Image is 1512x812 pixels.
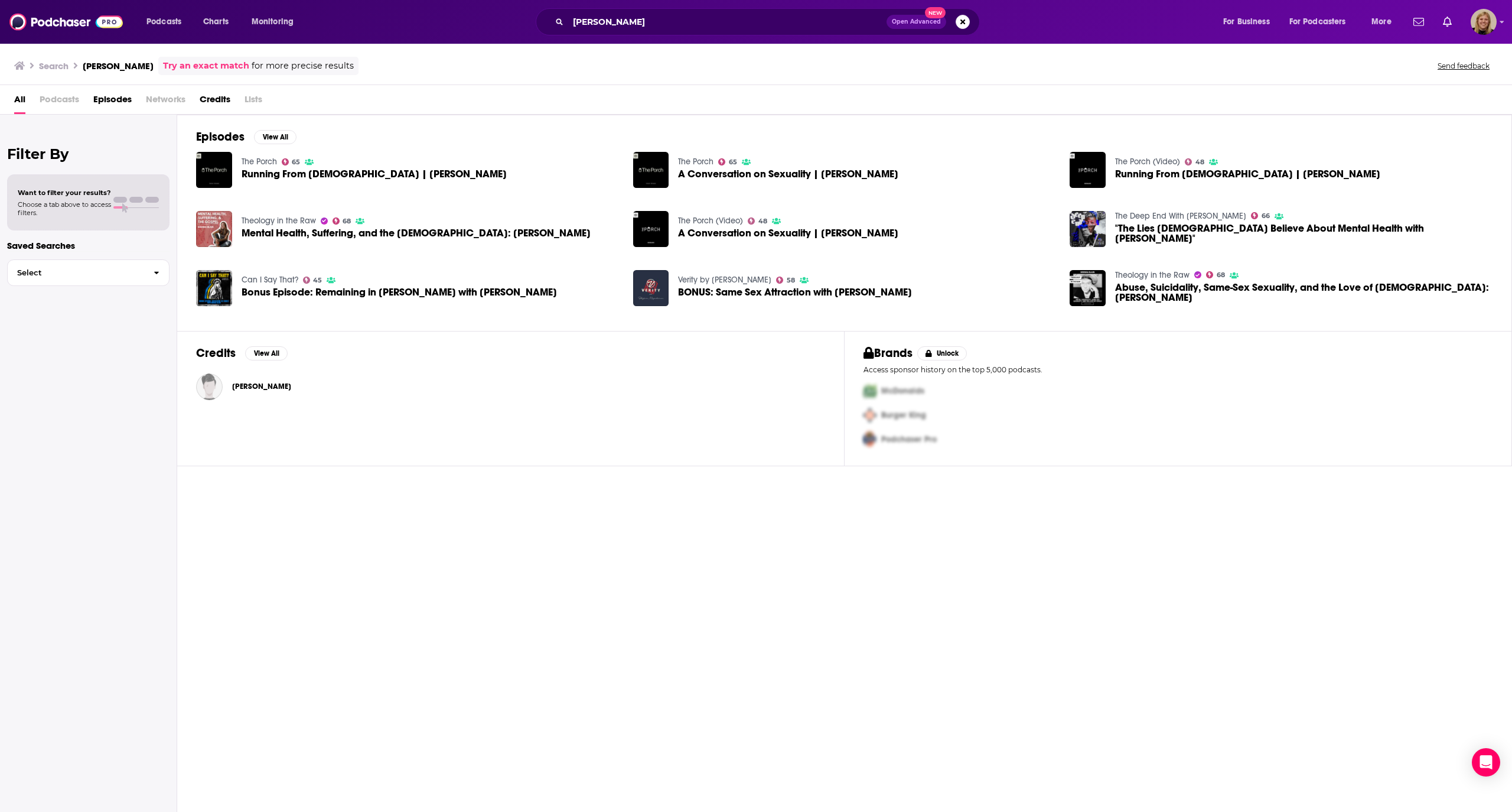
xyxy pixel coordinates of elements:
[678,228,898,238] span: A Conversation on Sexuality | [PERSON_NAME]
[1223,14,1270,30] span: For Business
[242,157,277,167] a: The Porch
[83,60,154,72] h3: [PERSON_NAME]
[1115,282,1493,303] a: Abuse, Suicidality, Same-Sex Sexuality, and the Love of Christ: Brenna Blain
[203,14,229,30] span: Charts
[859,379,881,403] img: First Pro Logo
[146,90,185,114] span: Networks
[1185,158,1204,165] a: 48
[8,269,144,277] span: Select
[1371,14,1392,30] span: More
[1115,270,1190,280] a: Theology in the Raw
[678,157,713,167] a: The Porch
[343,219,351,224] span: 68
[313,278,322,283] span: 45
[40,90,79,114] span: Podcasts
[245,90,262,114] span: Lists
[633,152,669,188] img: A Conversation on Sexuality | Brenna Blain
[1215,12,1285,31] button: open menu
[333,217,351,225] a: 68
[163,59,249,73] a: Try an exact match
[633,270,669,306] img: BONUS: Same Sex Attraction with Brenna Blain
[292,160,300,165] span: 65
[1472,748,1500,777] div: Open Intercom Messenger
[1206,271,1225,278] a: 68
[252,14,294,30] span: Monitoring
[633,211,669,247] img: A Conversation on Sexuality | Brenna Blain
[758,219,767,224] span: 48
[242,228,591,238] a: Mental Health, Suffering, and the Gospel: Brenna Blain
[196,373,223,400] img: Brenna Blain
[1289,14,1346,30] span: For Podcasters
[1115,169,1380,179] span: Running From [DEMOGRAPHIC_DATA] | [PERSON_NAME]
[678,228,898,238] a: A Conversation on Sexuality | Brenna Blain
[729,160,737,165] span: 65
[138,12,197,31] button: open menu
[678,287,912,297] a: BONUS: Same Sex Attraction with Brenna Blain
[1070,152,1106,188] img: Running From God | Brenna Blain
[196,211,232,247] img: Mental Health, Suffering, and the Gospel: Brenna Blain
[776,277,795,284] a: 58
[887,15,946,29] button: Open AdvancedNew
[1195,160,1204,165] span: 48
[242,275,298,285] a: Can I Say That?
[196,368,825,405] button: Brenna BlainBrenna Blain
[9,11,123,33] img: Podchaser - Follow, Share and Rate Podcasts
[7,240,170,251] p: Saved Searches
[196,270,232,306] img: Bonus Episode: Remaining in Christ with Brenna Blain
[242,287,557,297] span: Bonus Episode: Remaining in [PERSON_NAME] with [PERSON_NAME]
[252,59,354,73] span: for more precise results
[39,60,69,72] h3: Search
[146,14,181,30] span: Podcasts
[547,8,991,35] div: Search podcasts, credits, & more...
[1471,9,1497,35] button: Show profile menu
[242,216,316,226] a: Theology in the Raw
[1251,212,1270,219] a: 66
[7,145,170,163] h2: Filter By
[748,217,767,225] a: 48
[1115,169,1380,179] a: Running From God | Brenna Blain
[196,346,288,360] a: CreditsView All
[678,169,898,179] span: A Conversation on Sexuality | [PERSON_NAME]
[881,410,926,420] span: Burger King
[196,129,245,144] h2: Episodes
[196,152,232,188] img: Running From God | Brenna Blain
[859,427,881,452] img: Third Pro Logo
[917,346,967,360] button: Unlock
[1434,61,1493,71] button: Send feedback
[881,386,924,396] span: McDonalds
[242,169,507,179] a: Running From God | Brenna Blain
[196,346,236,360] h2: Credits
[1471,9,1497,35] span: Logged in as avansolkema
[1217,272,1225,278] span: 68
[1282,12,1363,31] button: open menu
[718,158,737,165] a: 65
[242,287,557,297] a: Bonus Episode: Remaining in Christ with Brenna Blain
[863,365,1493,374] p: Access sponsor history on the top 5,000 podcasts.
[7,259,170,286] button: Select
[232,382,291,391] a: Brenna Blain
[200,90,230,114] a: Credits
[242,228,591,238] span: Mental Health, Suffering, and the [DEMOGRAPHIC_DATA]: [PERSON_NAME]
[93,90,132,114] a: Episodes
[232,382,291,391] span: [PERSON_NAME]
[1262,213,1270,219] span: 66
[568,12,887,31] input: Search podcasts, credits, & more...
[1115,157,1180,167] a: The Porch (Video)
[863,346,913,360] h2: Brands
[1471,9,1497,35] img: User Profile
[1438,12,1456,32] a: Show notifications dropdown
[242,169,507,179] span: Running From [DEMOGRAPHIC_DATA] | [PERSON_NAME]
[14,90,25,114] a: All
[892,19,941,25] span: Open Advanced
[678,216,743,226] a: The Porch (Video)
[196,129,296,144] a: EpisodesView All
[254,130,296,144] button: View All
